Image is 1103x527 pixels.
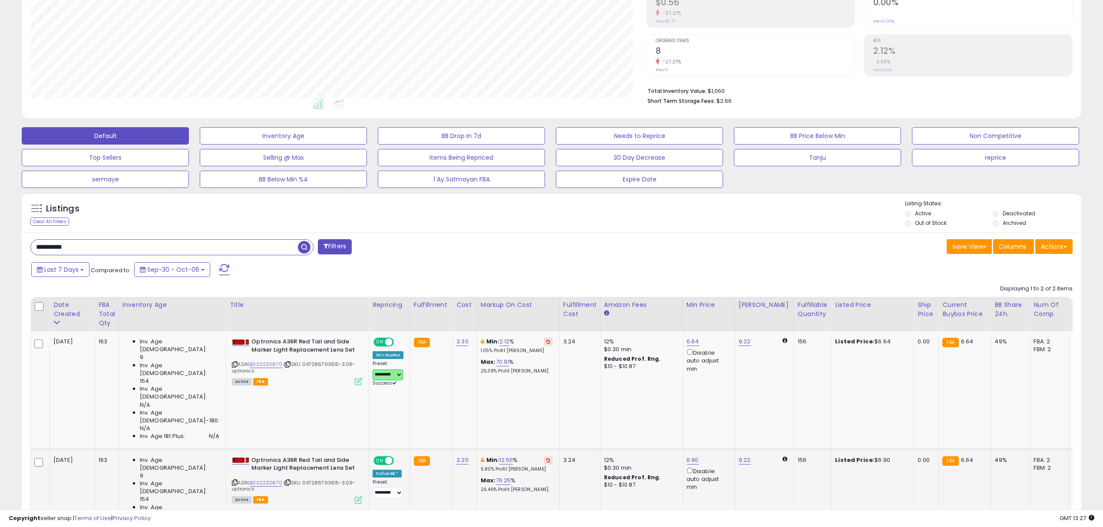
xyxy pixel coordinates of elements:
[942,300,987,319] div: Current Buybox Price
[739,300,790,310] div: [PERSON_NAME]
[739,337,751,346] a: 9.22
[481,456,553,472] div: %
[140,504,219,519] span: Inv. Age [DEMOGRAPHIC_DATA]:
[251,338,357,356] b: Optronics A36R Red Tail and Side Marker Light Replacement Lens Set
[1003,219,1026,227] label: Archived
[9,514,151,523] div: seller snap | |
[378,149,545,166] button: Items Being Repriced
[414,456,430,466] small: FBA
[140,338,219,353] span: Inv. Age [DEMOGRAPHIC_DATA]:
[53,300,91,319] div: Date Created
[374,457,385,464] span: ON
[140,409,219,425] span: Inv. Age [DEMOGRAPHIC_DATA]-180:
[687,456,699,464] a: 6.90
[918,338,932,346] div: 0.00
[481,477,553,493] div: %
[496,476,511,485] a: 76.25
[373,479,403,499] div: Preset:
[44,265,79,274] span: Last 7 Days
[373,380,396,386] span: Success
[687,348,728,373] div: Disable auto adjust min
[414,338,430,347] small: FBA
[798,338,825,346] div: 156
[918,456,932,464] div: 0.00
[687,466,728,491] div: Disable auto adjust min
[1034,338,1062,346] div: FBA: 2
[232,361,355,374] span: | SKU: 047286793615-3.06-optronics
[1003,210,1035,217] label: Deactivated
[53,338,88,346] div: [DATE]
[563,456,594,464] div: 3.24
[873,67,892,72] small: Prev: 2.12%
[835,456,875,464] b: Listed Price:
[604,346,676,353] div: $0.30 min
[232,338,362,384] div: ASIN:
[481,368,553,374] p: 25.38% Profit [PERSON_NAME]
[556,127,723,145] button: Needs to Reprice
[140,495,149,503] span: 154
[122,300,222,310] div: Inventory Age
[563,300,597,319] div: Fulfillment Cost
[53,456,88,464] div: [DATE]
[250,361,282,368] a: B0022ZG870
[46,203,79,215] h5: Listings
[232,456,362,503] div: ASIN:
[947,239,992,254] button: Save View
[477,297,559,331] th: The percentage added to the cost of goods (COGS) that forms the calculator for Min & Max prices.
[373,470,402,478] div: Follow BB *
[134,262,210,277] button: Sep-30 - Oct-06
[140,432,185,440] span: Inv. Age 181 Plus:
[993,239,1034,254] button: Columns
[660,59,681,65] small: -27.27%
[140,425,150,432] span: N/A
[91,266,131,274] span: Compared to:
[373,351,403,359] div: Win BuyBox
[835,456,907,464] div: $6.90
[1034,464,1062,472] div: FBM: 2
[798,300,828,319] div: Fulfillable Quantity
[232,339,249,345] img: 41RGFV60yFL._SL40_.jpg
[647,87,707,95] b: Total Inventory Value:
[200,127,367,145] button: Inventory Age
[994,456,1023,464] div: 49%
[378,127,545,145] button: BB Drop in 7d
[318,239,352,254] button: Filters
[905,200,1081,208] p: Listing States:
[414,300,449,310] div: Fulfillment
[604,481,676,489] div: $10 - $10.87
[999,242,1026,251] span: Columns
[912,149,1079,166] button: reprice
[604,300,679,310] div: Amazon Fees
[99,338,112,346] div: 163
[1035,239,1073,254] button: Actions
[31,262,89,277] button: Last 7 Days
[563,338,594,346] div: 3.24
[22,171,189,188] button: sermaye
[604,464,676,472] div: $0.30 min
[481,487,553,493] p: 26.46% Profit [PERSON_NAME]
[656,39,855,43] span: Ordered Items
[112,514,151,522] a: Privacy Policy
[687,337,699,346] a: 6.64
[456,300,473,310] div: Cost
[1034,456,1062,464] div: FBA: 2
[374,339,385,346] span: ON
[873,59,891,65] small: 0.00%
[250,479,282,487] a: B0022ZG870
[873,39,1072,43] span: ROI
[140,456,219,472] span: Inv. Age [DEMOGRAPHIC_DATA]:
[147,265,199,274] span: Sep-30 - Oct-06
[99,456,112,464] div: 163
[961,456,974,464] span: 6.64
[499,337,510,346] a: 2.12
[393,339,406,346] span: OFF
[660,10,681,16] small: -27.27%
[481,466,553,472] p: 5.80% Profit [PERSON_NAME]
[209,432,219,440] span: N/A
[604,310,609,317] small: Amazon Fees.
[232,479,355,492] span: | SKU: 047286793615-3.09-optronics
[481,348,553,354] p: 1.05% Profit [PERSON_NAME]
[994,300,1026,319] div: BB Share 24h.
[140,480,219,495] span: Inv. Age [DEMOGRAPHIC_DATA]:
[393,457,406,464] span: OFF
